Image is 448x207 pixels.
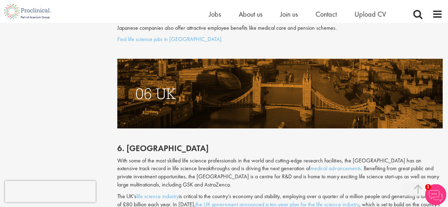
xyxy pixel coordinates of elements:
img: Chatbot [425,184,446,205]
a: Upload CV [355,10,386,19]
span: 1 [425,184,431,190]
a: Jobs [209,10,221,19]
p: With some of the most skilled life science professionals in the world and cutting-edge research f... [117,157,443,189]
a: life science industry [136,192,179,200]
iframe: reCAPTCHA [5,181,96,202]
h2: 6. [GEOGRAPHIC_DATA] [117,144,443,153]
a: medical advancements [310,165,361,172]
a: Find life science jobs in [GEOGRAPHIC_DATA] [117,35,222,43]
a: [GEOGRAPHIC_DATA] [160,16,212,23]
a: Join us [280,10,298,19]
a: Contact [316,10,337,19]
a: About us [239,10,262,19]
